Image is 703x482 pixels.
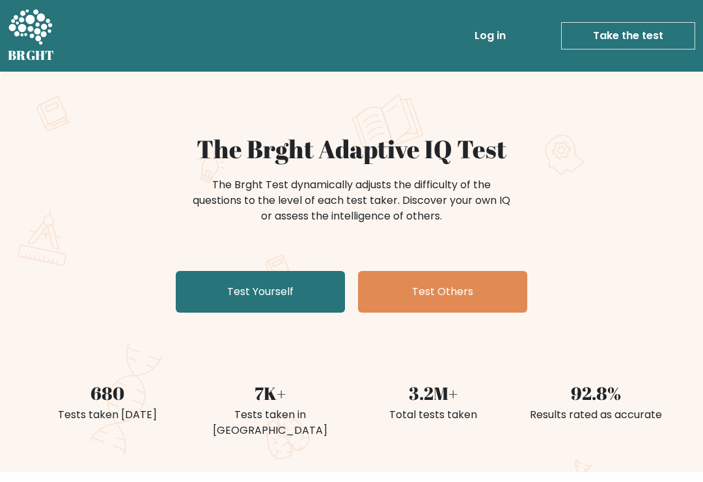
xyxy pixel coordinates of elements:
[197,380,344,407] div: 7K+
[522,407,669,423] div: Results rated as accurate
[176,271,345,313] a: Test Yourself
[561,22,695,50] a: Take the test
[469,23,511,49] a: Log in
[358,271,527,313] a: Test Others
[8,5,55,66] a: BRGHT
[8,48,55,63] h5: BRGHT
[522,380,669,407] div: 92.8%
[359,380,506,407] div: 3.2M+
[34,380,181,407] div: 680
[197,407,344,438] div: Tests taken in [GEOGRAPHIC_DATA]
[359,407,506,423] div: Total tests taken
[34,407,181,423] div: Tests taken [DATE]
[34,134,669,164] h1: The Brght Adaptive IQ Test
[189,177,514,224] div: The Brght Test dynamically adjusts the difficulty of the questions to the level of each test take...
